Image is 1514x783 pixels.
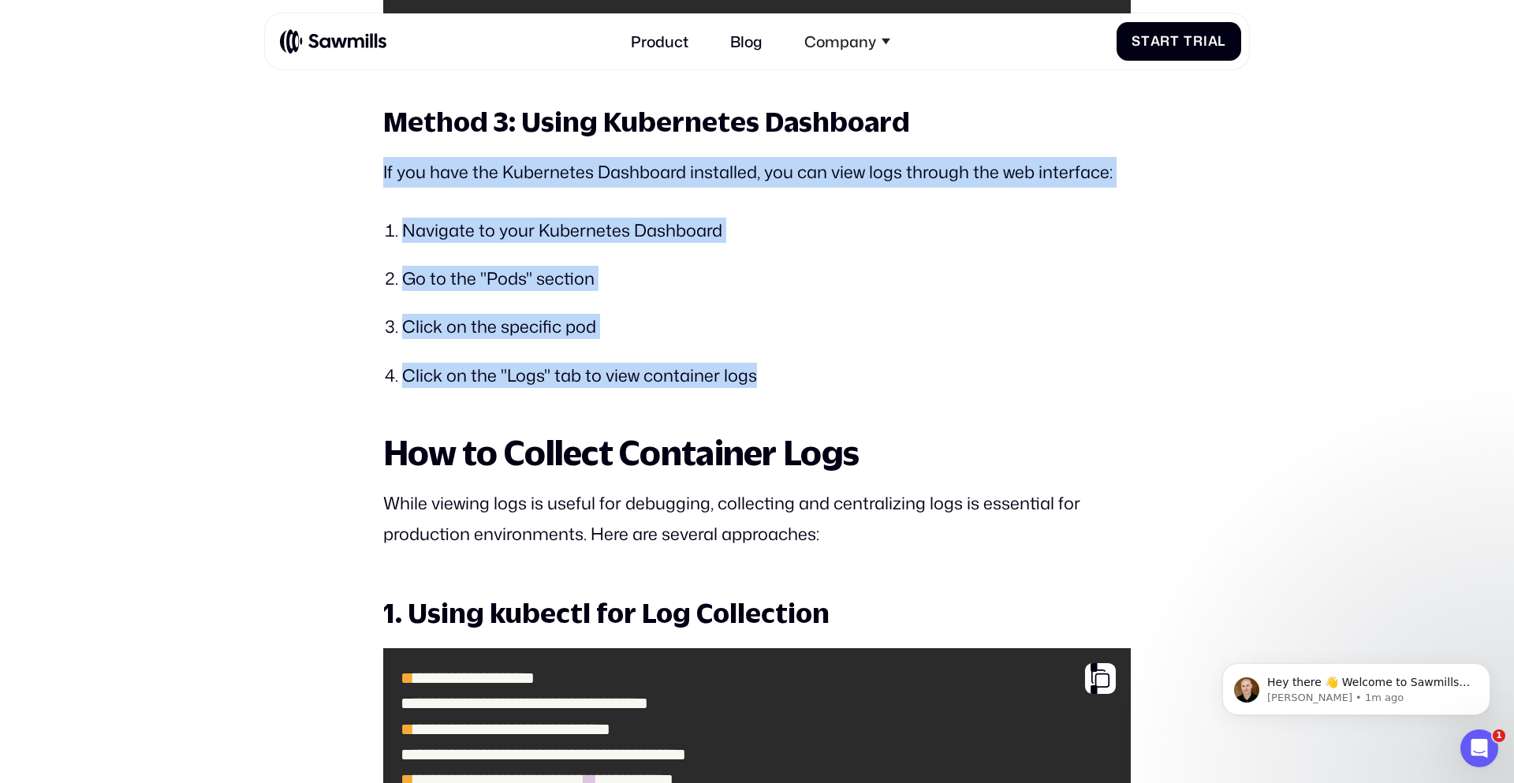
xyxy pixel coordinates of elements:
[1208,33,1218,49] span: a
[1193,33,1203,49] span: r
[1117,22,1242,61] a: StartTrial
[792,21,901,62] div: Company
[1203,33,1208,49] span: i
[1199,630,1514,740] iframe: Intercom notifications message
[402,266,1131,291] li: Go to the "Pods" section
[383,434,1131,472] h2: How to Collect Container Logs
[1160,33,1170,49] span: r
[1184,33,1193,49] span: T
[402,363,1131,388] li: Click on the "Logs" tab to view container logs
[1218,33,1226,49] span: l
[383,103,1131,140] h3: Method 3: Using Kubernetes Dashboard
[1170,33,1180,49] span: t
[1132,33,1141,49] span: S
[383,488,1131,550] p: While viewing logs is useful for debugging, collecting and centralizing logs is essential for pro...
[1141,33,1150,49] span: t
[1493,729,1505,742] span: 1
[402,218,1131,243] li: Navigate to your Kubernetes Dashboard
[402,314,1131,339] li: Click on the specific pod
[383,595,1131,631] h3: 1. Using kubectl for Log Collection
[719,21,774,62] a: Blog
[1460,729,1498,767] iframe: Intercom live chat
[1150,33,1161,49] span: a
[620,21,700,62] a: Product
[804,32,876,50] div: Company
[383,157,1131,188] p: If you have the Kubernetes Dashboard installed, you can view logs through the web interface:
